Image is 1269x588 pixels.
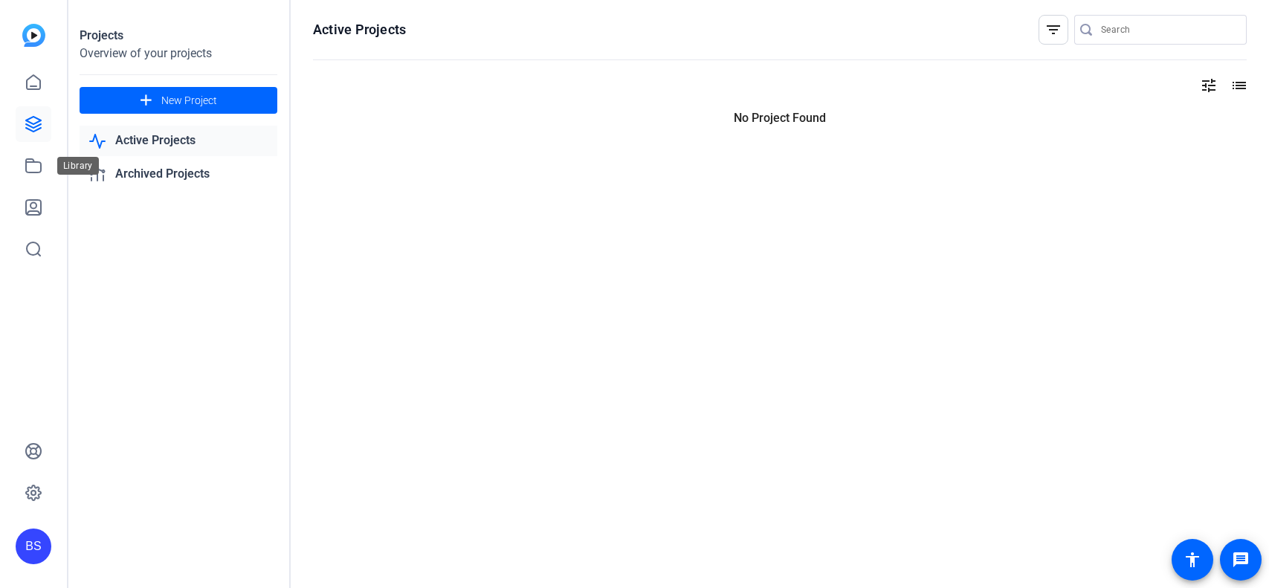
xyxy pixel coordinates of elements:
mat-icon: list [1229,77,1247,94]
mat-icon: add [137,91,155,110]
img: blue-gradient.svg [22,24,45,47]
mat-icon: filter_list [1044,21,1062,39]
mat-icon: accessibility [1184,551,1201,569]
a: Active Projects [80,126,277,156]
div: Library [57,157,99,175]
a: Archived Projects [80,159,277,190]
div: BS [16,529,51,564]
span: New Project [161,93,217,109]
mat-icon: tune [1200,77,1218,94]
button: New Project [80,87,277,114]
p: No Project Found [313,109,1247,127]
input: Search [1101,21,1235,39]
div: Projects [80,27,277,45]
h1: Active Projects [313,21,406,39]
div: Overview of your projects [80,45,277,62]
mat-icon: message [1232,551,1250,569]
